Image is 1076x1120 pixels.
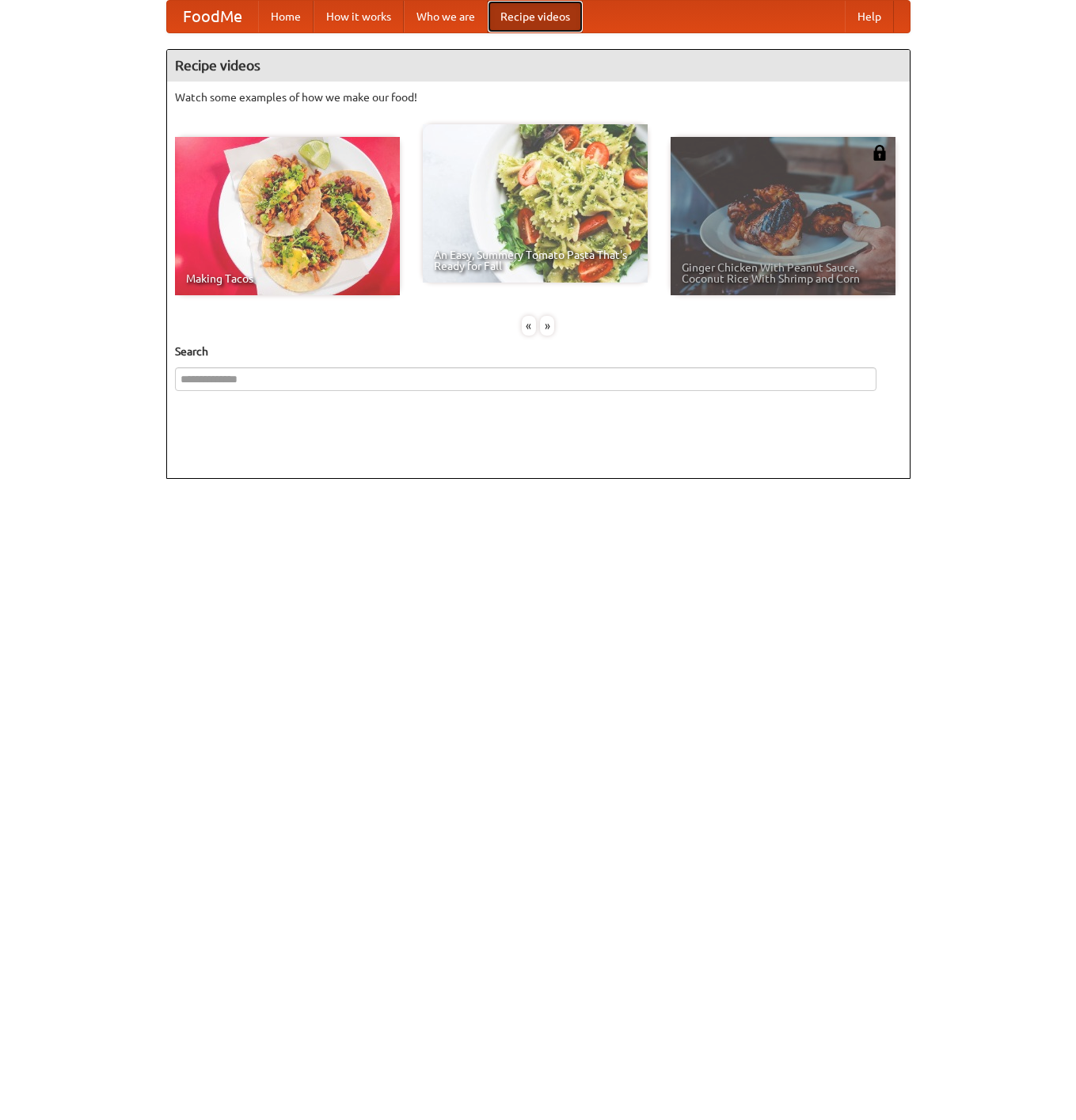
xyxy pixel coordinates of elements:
div: « [522,316,536,336]
a: Home [258,1,314,32]
img: 483408.png [872,145,888,161]
span: Making Tacos [186,273,389,284]
a: Recipe videos [488,1,583,32]
h5: Search [175,344,902,359]
div: » [540,316,554,336]
a: An Easy, Summery Tomato Pasta That's Ready for Fall [423,124,648,283]
span: An Easy, Summery Tomato Pasta That's Ready for Fall [434,249,637,271]
a: How it works [314,1,404,32]
a: Who we are [404,1,488,32]
p: Watch some examples of how we make our food! [175,89,902,105]
a: Making Tacos [175,137,400,295]
a: FoodMe [167,1,258,32]
h4: Recipe videos [167,50,910,82]
a: Help [845,1,894,32]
